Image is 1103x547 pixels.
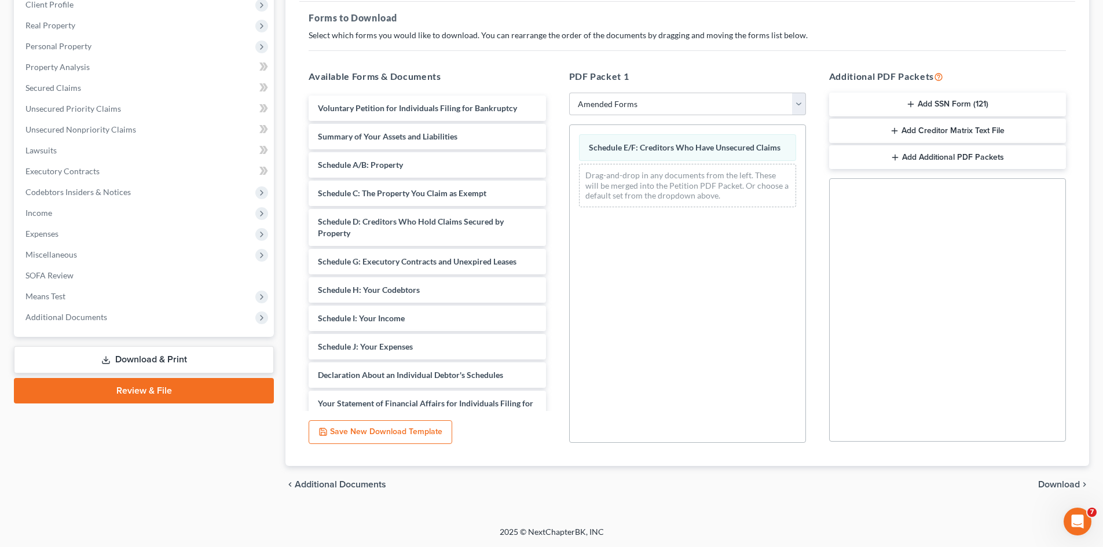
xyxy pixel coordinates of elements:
[1064,508,1091,535] iframe: Intercom live chat
[16,119,274,140] a: Unsecured Nonpriority Claims
[829,93,1066,117] button: Add SSN Form (121)
[829,119,1066,143] button: Add Creditor Matrix Text File
[16,140,274,161] a: Lawsuits
[1080,480,1089,489] i: chevron_right
[25,41,91,51] span: Personal Property
[1038,480,1089,489] button: Download chevron_right
[25,124,136,134] span: Unsecured Nonpriority Claims
[829,69,1066,83] h5: Additional PDF Packets
[222,526,882,547] div: 2025 © NextChapterBK, INC
[25,104,121,113] span: Unsecured Priority Claims
[25,291,65,301] span: Means Test
[569,69,806,83] h5: PDF Packet 1
[25,312,107,322] span: Additional Documents
[1087,508,1097,517] span: 7
[309,420,452,445] button: Save New Download Template
[829,145,1066,170] button: Add Additional PDF Packets
[16,98,274,119] a: Unsecured Priority Claims
[16,78,274,98] a: Secured Claims
[25,229,58,238] span: Expenses
[25,83,81,93] span: Secured Claims
[25,249,77,259] span: Miscellaneous
[318,103,517,113] span: Voluntary Petition for Individuals Filing for Bankruptcy
[318,216,504,238] span: Schedule D: Creditors Who Hold Claims Secured by Property
[318,256,516,266] span: Schedule G: Executory Contracts and Unexpired Leases
[14,346,274,373] a: Download & Print
[25,145,57,155] span: Lawsuits
[1038,480,1080,489] span: Download
[318,188,486,198] span: Schedule C: The Property You Claim as Exempt
[318,131,457,141] span: Summary of Your Assets and Liabilities
[309,69,545,83] h5: Available Forms & Documents
[318,313,405,323] span: Schedule I: Your Income
[309,11,1066,25] h5: Forms to Download
[295,480,386,489] span: Additional Documents
[318,370,503,380] span: Declaration About an Individual Debtor's Schedules
[25,20,75,30] span: Real Property
[285,480,295,489] i: chevron_left
[16,161,274,182] a: Executory Contracts
[318,342,413,351] span: Schedule J: Your Expenses
[589,142,780,152] span: Schedule E/F: Creditors Who Have Unsecured Claims
[318,160,403,170] span: Schedule A/B: Property
[16,57,274,78] a: Property Analysis
[25,62,90,72] span: Property Analysis
[309,30,1066,41] p: Select which forms you would like to download. You can rearrange the order of the documents by dr...
[318,398,533,420] span: Your Statement of Financial Affairs for Individuals Filing for Bankruptcy
[25,166,100,176] span: Executory Contracts
[318,285,420,295] span: Schedule H: Your Codebtors
[579,164,796,207] div: Drag-and-drop in any documents from the left. These will be merged into the Petition PDF Packet. ...
[14,378,274,403] a: Review & File
[16,265,274,286] a: SOFA Review
[25,187,131,197] span: Codebtors Insiders & Notices
[25,208,52,218] span: Income
[285,480,386,489] a: chevron_left Additional Documents
[25,270,74,280] span: SOFA Review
